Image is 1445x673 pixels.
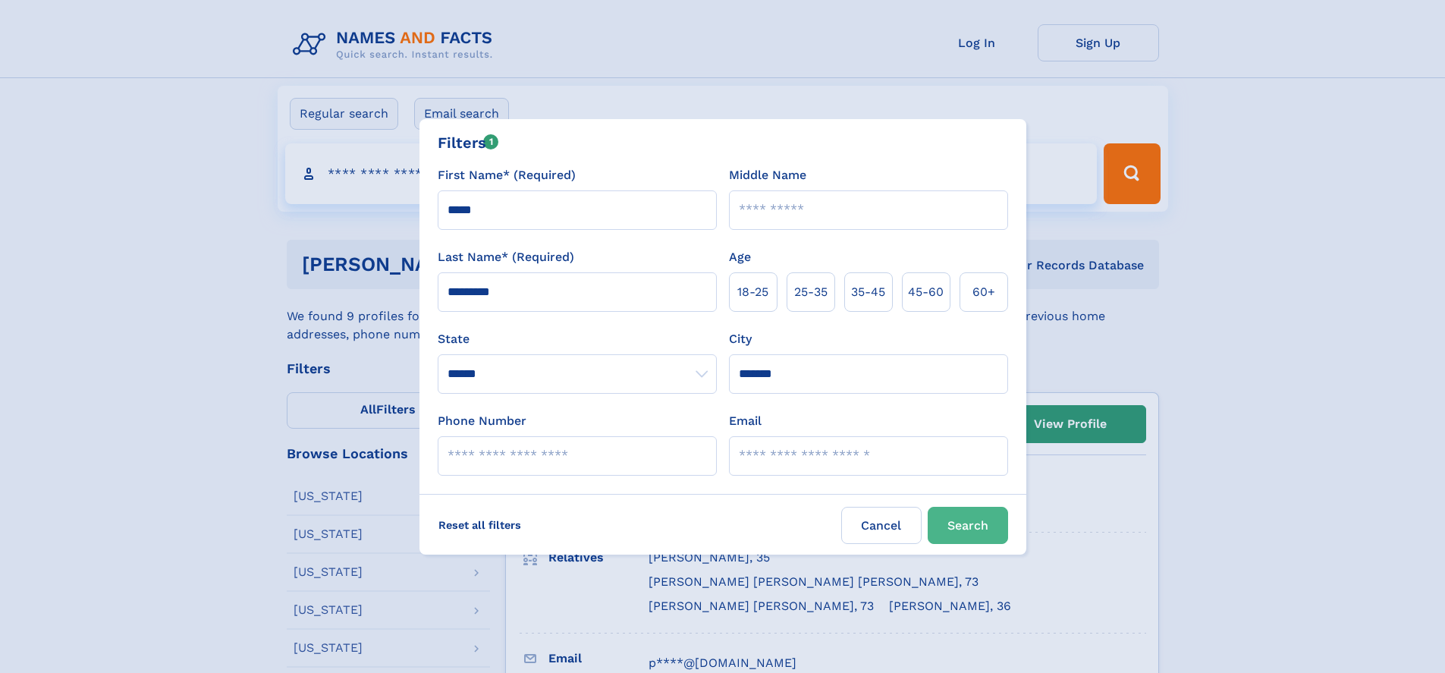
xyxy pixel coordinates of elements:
span: 45‑60 [908,283,944,301]
span: 35‑45 [851,283,885,301]
label: Reset all filters [429,507,531,543]
label: Last Name* (Required) [438,248,574,266]
label: Middle Name [729,166,806,184]
label: Cancel [841,507,922,544]
label: First Name* (Required) [438,166,576,184]
button: Search [928,507,1008,544]
span: 25‑35 [794,283,828,301]
label: Phone Number [438,412,526,430]
label: City [729,330,752,348]
span: 60+ [972,283,995,301]
label: Age [729,248,751,266]
label: Email [729,412,762,430]
div: Filters [438,131,499,154]
span: 18‑25 [737,283,768,301]
label: State [438,330,717,348]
